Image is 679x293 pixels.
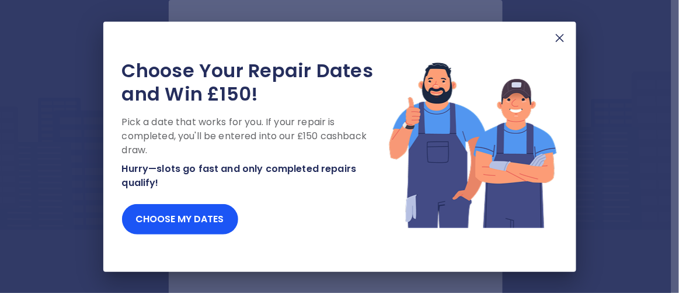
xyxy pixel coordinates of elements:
h2: Choose Your Repair Dates and Win £150! [122,59,388,106]
img: X Mark [553,31,567,45]
p: Hurry—slots go fast and only completed repairs qualify! [122,162,388,190]
img: Lottery [388,59,558,230]
p: Pick a date that works for you. If your repair is completed, you'll be entered into our £150 cash... [122,115,388,157]
button: Choose my dates [122,204,238,235]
